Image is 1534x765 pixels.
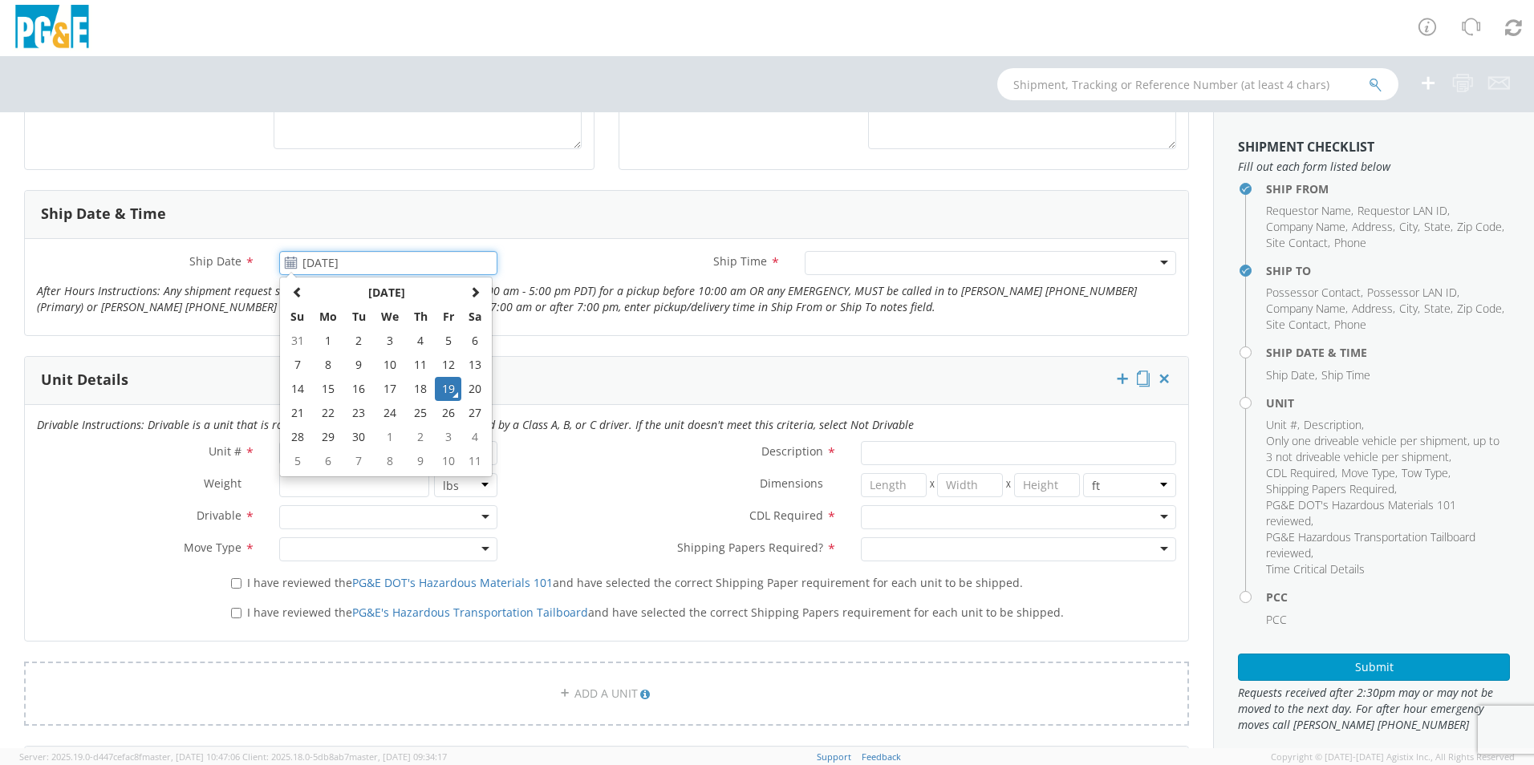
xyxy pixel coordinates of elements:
li: , [1424,219,1453,235]
td: 25 [406,401,434,425]
th: Sa [461,305,489,329]
td: 31 [283,329,311,353]
td: 18 [406,377,434,401]
li: , [1424,301,1453,317]
li: , [1266,433,1506,465]
h4: PCC [1266,591,1510,603]
input: Shipment, Tracking or Reference Number (at least 4 chars) [997,68,1398,100]
span: State [1424,219,1451,234]
li: , [1266,465,1337,481]
span: Shipping Papers Required? [677,540,823,555]
li: , [1357,203,1450,219]
td: 4 [461,425,489,449]
th: Fr [435,305,462,329]
th: We [373,305,407,329]
td: 2 [345,329,373,353]
th: Tu [345,305,373,329]
span: master, [DATE] 09:34:17 [349,751,447,763]
td: 3 [435,425,462,449]
span: PCC [1266,612,1287,627]
span: Ship Time [713,253,767,269]
td: 11 [406,353,434,377]
li: , [1402,465,1451,481]
li: , [1266,203,1353,219]
span: CDL Required [749,508,823,523]
a: PG&E's Hazardous Transportation Tailboard [352,605,588,620]
span: Description [761,443,823,459]
li: , [1399,301,1420,317]
span: Requestor Name [1266,203,1351,218]
button: Submit [1238,654,1510,681]
span: Unit # [1266,417,1297,432]
a: ADD A UNIT [24,662,1189,726]
td: 1 [373,425,407,449]
span: Copyright © [DATE]-[DATE] Agistix Inc., All Rights Reserved [1271,751,1515,763]
td: 30 [345,425,373,449]
span: Possessor Contact [1266,285,1361,300]
td: 16 [345,377,373,401]
h3: Unit Details [41,372,128,388]
li: , [1266,367,1317,383]
span: City [1399,219,1418,234]
span: Zip Code [1457,219,1502,234]
td: 10 [373,353,407,377]
li: , [1352,219,1395,235]
li: , [1266,529,1506,561]
li: , [1266,481,1397,497]
li: , [1266,317,1330,333]
a: PG&E DOT's Hazardous Materials 101 [352,575,553,590]
th: Select Month [311,281,461,305]
td: 9 [406,449,434,473]
strong: Shipment Checklist [1238,138,1374,156]
td: 26 [435,401,462,425]
td: 10 [435,449,462,473]
span: Client: 2025.18.0-5db8ab7 [242,751,447,763]
td: 2 [406,425,434,449]
h3: Ship Date & Time [41,206,166,222]
td: 27 [461,401,489,425]
i: Drivable Instructions: Drivable is a unit that is roadworthy and can be driven over the road by a... [37,417,914,432]
input: I have reviewed thePG&E's Hazardous Transportation Tailboardand have selected the correct Shippin... [231,608,241,618]
span: Server: 2025.19.0-d447cefac8f [19,751,240,763]
td: 6 [461,329,489,353]
span: Ship Date [1266,367,1315,382]
h4: Ship To [1266,265,1510,277]
span: Time Critical Details [1266,561,1365,577]
input: Height [1014,473,1080,497]
span: Site Contact [1266,317,1328,332]
td: 28 [283,425,311,449]
span: Drivable [197,508,241,523]
h4: Ship Date & Time [1266,346,1510,358]
td: 6 [311,449,345,473]
li: , [1304,417,1364,433]
td: 8 [373,449,407,473]
input: Width [937,473,1003,497]
span: State [1424,301,1451,316]
span: X [927,473,938,497]
td: 7 [345,449,373,473]
td: 1 [311,329,345,353]
span: Previous Month [292,286,303,297]
span: Shipping Papers Required [1266,481,1394,496]
span: Zip Code [1457,301,1502,316]
td: 9 [345,353,373,377]
span: Ship Date [189,253,241,269]
td: 12 [435,353,462,377]
h4: Ship From [1266,183,1510,195]
td: 8 [311,353,345,377]
i: After Hours Instructions: Any shipment request submitted after normal business hours (7:00 am - 5... [37,283,1137,314]
li: , [1266,219,1348,235]
td: 7 [283,353,311,377]
span: PG&E Hazardous Transportation Tailboard reviewed [1266,529,1475,561]
span: Move Type [184,540,241,555]
span: Requests received after 2:30pm may or may not be moved to the next day. For after hour emergency ... [1238,685,1510,733]
td: 5 [283,449,311,473]
img: pge-logo-06675f144f4cfa6a6814.png [12,5,92,52]
h4: Unit [1266,397,1510,409]
li: , [1266,497,1506,529]
span: Dimensions [760,476,823,491]
span: Unit # [209,443,241,459]
input: Length [861,473,927,497]
span: Next Month [469,286,481,297]
li: , [1266,301,1348,317]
